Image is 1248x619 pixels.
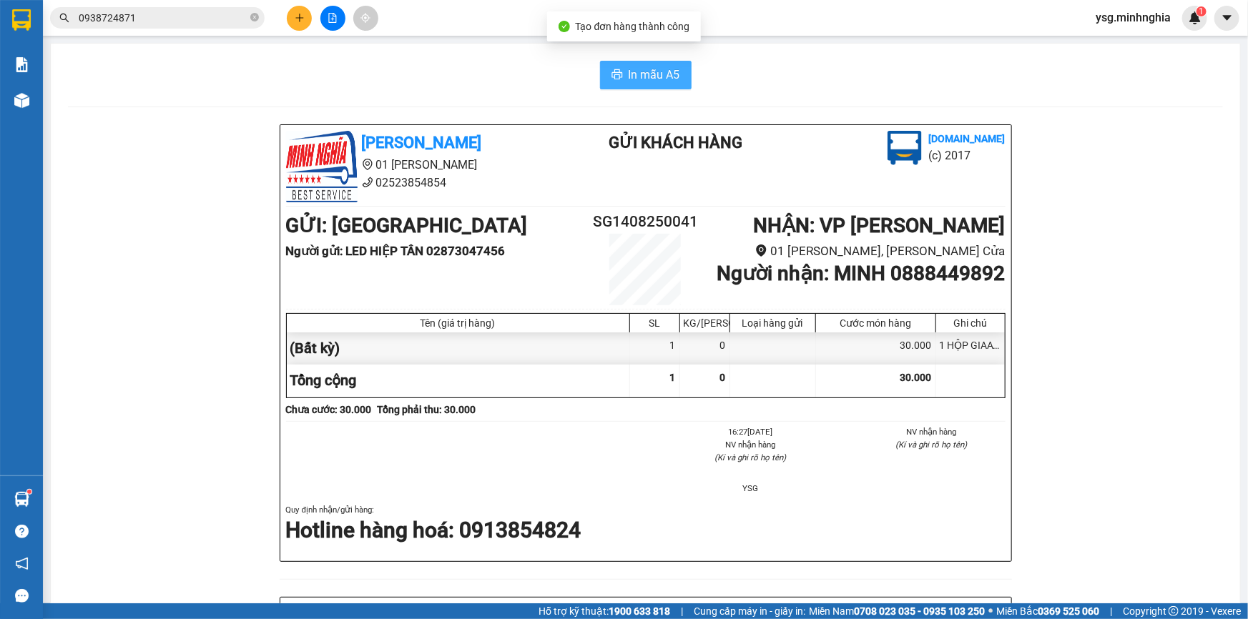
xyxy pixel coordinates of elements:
[539,603,670,619] span: Hỗ trợ kỹ thuật:
[1189,11,1202,24] img: icon-new-feature
[286,518,581,543] strong: Hotline hàng hoá: 0913854824
[1214,6,1239,31] button: caret-down
[362,134,482,152] b: [PERSON_NAME]
[888,131,922,165] img: logo.jpg
[929,133,1006,144] b: [DOMAIN_NAME]
[900,372,932,383] span: 30.000
[609,605,670,617] strong: 1900 633 818
[290,317,626,329] div: Tên (giá trị hàng)
[295,13,305,23] span: plus
[896,440,968,450] i: (Kí và ghi rõ họ tên)
[677,438,825,451] li: NV nhận hàng
[576,21,690,32] span: Tạo đơn hàng thành công
[611,69,623,82] span: printer
[929,147,1006,164] li: (c) 2017
[680,332,730,365] div: 0
[609,134,742,152] b: Gửi khách hàng
[12,9,31,31] img: logo-vxr
[15,557,29,570] span: notification
[286,404,372,415] b: Chưa cước : 30.000
[286,174,552,192] li: 02523854854
[820,317,932,329] div: Cước món hàng
[6,89,248,113] b: GỬI : [GEOGRAPHIC_DATA]
[82,34,94,46] span: environment
[286,156,552,174] li: 01 [PERSON_NAME]
[586,210,706,234] h2: SG1408250041
[287,6,312,31] button: plus
[816,332,936,365] div: 30.000
[27,490,31,494] sup: 1
[854,605,985,617] strong: 0708 023 035 - 0935 103 250
[14,492,29,507] img: warehouse-icon
[320,6,345,31] button: file-add
[15,589,29,603] span: message
[15,525,29,538] span: question-circle
[717,262,1005,285] b: Người nhận : MINH 0888449892
[858,425,1006,438] li: NV nhận hàng
[734,317,812,329] div: Loại hàng gửi
[634,317,676,329] div: SL
[684,317,726,329] div: KG/[PERSON_NAME]
[290,372,357,389] span: Tổng cộng
[720,372,726,383] span: 0
[1197,6,1207,16] sup: 1
[936,332,1005,365] div: 1 HỘP GIAAYDS - ĐÈN LED
[286,244,506,258] b: Người gửi : LED HIỆP TÂN 02873047456
[59,13,69,23] span: search
[362,159,373,170] span: environment
[360,13,370,23] span: aim
[286,131,358,202] img: logo.jpg
[250,11,259,25] span: close-circle
[328,13,338,23] span: file-add
[600,61,692,89] button: printerIn mẫu A5
[705,242,1005,261] li: 01 [PERSON_NAME], [PERSON_NAME] Cửa
[1199,6,1204,16] span: 1
[996,603,1099,619] span: Miền Bắc
[559,21,570,32] span: check-circle
[677,482,825,495] li: YSG
[629,66,680,84] span: In mẫu A5
[677,425,825,438] li: 16:27[DATE]
[1110,603,1112,619] span: |
[79,10,247,26] input: Tìm tên, số ĐT hoặc mã đơn
[1084,9,1182,26] span: ysg.minhnghia
[6,31,272,49] li: 01 [PERSON_NAME]
[250,13,259,21] span: close-circle
[755,244,767,257] span: environment
[6,49,272,67] li: 02523854854
[82,52,94,64] span: phone
[1221,11,1234,24] span: caret-down
[14,93,29,108] img: warehouse-icon
[378,404,476,415] b: Tổng phải thu: 30.000
[940,317,1001,329] div: Ghi chú
[714,452,786,462] i: (Kí và ghi rõ họ tên)
[670,372,676,383] span: 1
[286,214,528,237] b: GỬI : [GEOGRAPHIC_DATA]
[630,332,680,365] div: 1
[14,57,29,72] img: solution-icon
[988,608,993,614] span: ⚪️
[353,6,378,31] button: aim
[82,9,202,27] b: [PERSON_NAME]
[286,503,1006,545] div: Quy định nhận/gửi hàng :
[287,332,630,365] div: (Bất kỳ)
[362,177,373,188] span: phone
[681,603,683,619] span: |
[6,6,78,78] img: logo.jpg
[753,214,1005,237] b: NHẬN : VP [PERSON_NAME]
[1169,606,1179,616] span: copyright
[809,603,985,619] span: Miền Nam
[694,603,805,619] span: Cung cấp máy in - giấy in:
[1038,605,1099,617] strong: 0369 525 060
